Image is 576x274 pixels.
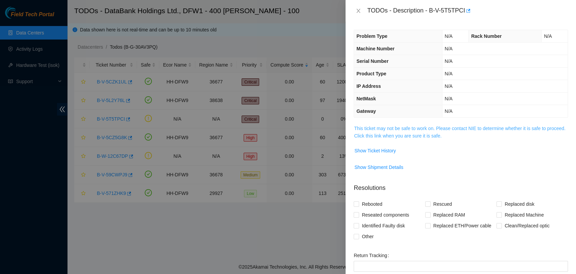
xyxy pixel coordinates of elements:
[354,178,568,193] p: Resolutions
[356,46,394,51] span: Machine Number
[431,209,468,220] span: Replaced RAM
[445,83,452,89] span: N/A
[445,96,452,101] span: N/A
[354,250,392,261] label: Return Tracking
[354,8,363,14] button: Close
[356,96,376,101] span: NetMask
[431,199,455,209] span: Rescued
[502,199,537,209] span: Replaced disk
[356,71,386,76] span: Product Type
[359,231,376,242] span: Other
[359,220,408,231] span: Identified Faulty disk
[354,126,565,139] a: This ticket may not be safe to work on. Please contact NIE to determine whether it is safe to pro...
[356,83,381,89] span: IP Address
[445,58,452,64] span: N/A
[445,33,452,39] span: N/A
[359,209,412,220] span: Reseated components
[502,209,546,220] span: Replaced Machine
[356,58,388,64] span: Serial Number
[356,8,361,14] span: close
[367,5,568,16] div: TODOs - Description - B-V-5T5TPCI
[445,46,452,51] span: N/A
[354,261,568,272] input: Return Tracking
[431,220,494,231] span: Replaced ETH/Power cable
[445,108,452,114] span: N/A
[356,108,376,114] span: Gateway
[359,199,385,209] span: Rebooted
[502,220,552,231] span: Clean/Replaced optic
[445,71,452,76] span: N/A
[354,162,404,173] button: Show Shipment Details
[471,33,501,39] span: Rack Number
[354,147,396,154] span: Show Ticket History
[544,33,552,39] span: N/A
[356,33,387,39] span: Problem Type
[354,164,403,171] span: Show Shipment Details
[354,145,396,156] button: Show Ticket History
